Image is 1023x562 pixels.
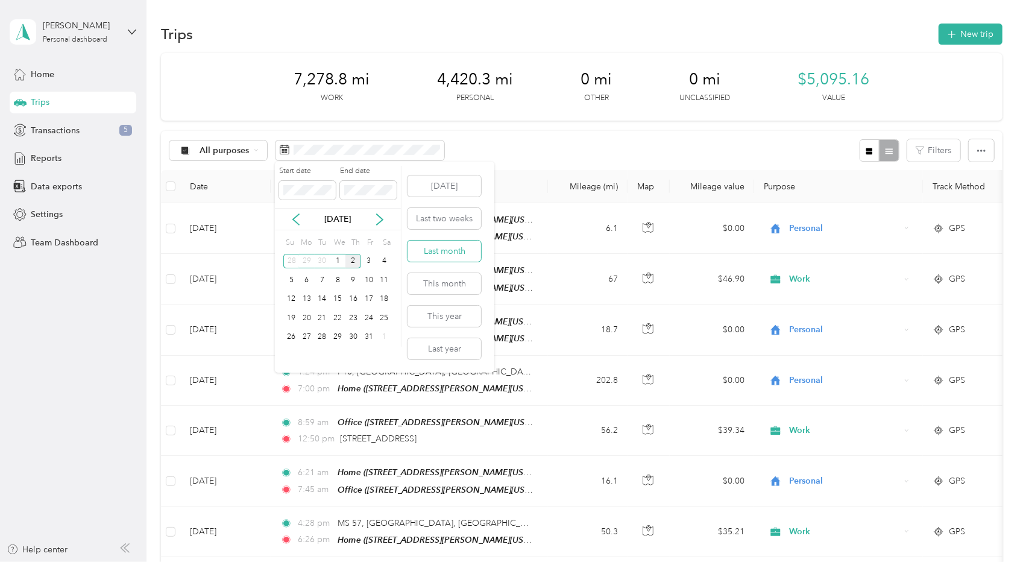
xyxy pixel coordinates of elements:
span: Personal [790,323,900,336]
span: 4:28 pm [298,517,332,530]
div: 10 [361,273,377,288]
button: [DATE] [408,175,481,197]
td: 18.7 [548,305,628,356]
iframe: Everlance-gr Chat Button Frame [955,494,1023,562]
td: 67 [548,254,628,305]
td: $0.00 [670,356,754,406]
span: GPS [949,222,965,235]
span: Home ([STREET_ADDRESS][PERSON_NAME][US_STATE]) [338,467,555,478]
div: [PERSON_NAME] [43,19,118,32]
p: Work [321,93,343,104]
span: 8:59 am [298,416,332,429]
div: 6 [299,273,315,288]
span: Home ([STREET_ADDRESS][PERSON_NAME][US_STATE]) [338,384,555,394]
span: GPS [949,424,965,437]
button: New trip [939,24,1003,45]
div: Tu [316,235,328,251]
div: 21 [315,311,330,326]
p: Unclassified [679,93,730,104]
span: Work [790,424,900,437]
span: $5,095.16 [798,70,869,89]
div: 22 [330,311,345,326]
th: Purpose [754,170,923,203]
span: 6:21 am [298,466,332,479]
th: Date [180,170,271,203]
span: GPS [949,475,965,488]
td: [DATE] [180,305,271,356]
span: 0 mi [581,70,612,89]
td: [DATE] [180,406,271,456]
div: Fr [365,235,377,251]
div: 1 [377,330,392,345]
div: 15 [330,292,345,307]
span: Personal [790,374,900,387]
div: Mo [299,235,312,251]
td: [DATE] [180,254,271,305]
p: Value [822,93,845,104]
span: Office ([STREET_ADDRESS][PERSON_NAME][US_STATE]) [338,417,556,428]
button: Last year [408,338,481,359]
div: We [332,235,345,251]
p: [DATE] [312,213,363,226]
th: Map [628,170,670,203]
span: 0 mi [689,70,720,89]
div: 14 [315,292,330,307]
th: Mileage (mi) [548,170,628,203]
td: 202.8 [548,356,628,406]
span: Work [790,525,900,538]
label: End date [340,166,397,177]
td: 6.1 [548,203,628,254]
div: 27 [299,330,315,345]
div: 28 [283,254,299,269]
span: Settings [31,208,63,221]
th: Mileage value [670,170,754,203]
div: 20 [299,311,315,326]
span: Reports [31,152,61,165]
div: 19 [283,311,299,326]
h1: Trips [161,28,193,40]
div: 7 [315,273,330,288]
td: [DATE] [180,456,271,507]
td: $39.34 [670,406,754,456]
span: Trips [31,96,49,109]
button: This month [408,273,481,294]
td: $46.90 [670,254,754,305]
div: 29 [330,330,345,345]
button: Last two weeks [408,208,481,229]
div: 30 [315,254,330,269]
span: MS 57, [GEOGRAPHIC_DATA], [GEOGRAPHIC_DATA], [GEOGRAPHIC_DATA], [US_STATE], 39452, [GEOGRAPHIC_DATA] [338,518,806,528]
span: 4,420.3 mi [437,70,513,89]
span: GPS [949,273,965,286]
span: 5 [119,125,132,136]
span: 12:50 pm [298,432,335,446]
td: 56.2 [548,406,628,456]
td: [DATE] [180,356,271,406]
div: 16 [345,292,361,307]
span: [STREET_ADDRESS] [340,434,417,444]
div: 8 [330,273,345,288]
span: I-10, [GEOGRAPHIC_DATA], [GEOGRAPHIC_DATA] [338,367,535,377]
label: Start date [279,166,336,177]
span: Home [31,68,54,81]
span: Work [790,273,900,286]
td: [DATE] [180,507,271,557]
div: 9 [345,273,361,288]
p: Personal [456,93,494,104]
div: 1 [330,254,345,269]
span: Home ([STREET_ADDRESS][PERSON_NAME][US_STATE]) [338,535,555,545]
div: 5 [283,273,299,288]
td: 16.1 [548,456,628,507]
th: Track Method [923,170,1007,203]
td: $0.00 [670,305,754,356]
button: Help center [7,543,68,556]
div: Th [350,235,361,251]
div: 23 [345,311,361,326]
div: 11 [377,273,392,288]
div: 2 [345,254,361,269]
td: $0.00 [670,456,754,507]
div: 12 [283,292,299,307]
button: This year [408,306,481,327]
span: GPS [949,323,965,336]
div: 30 [345,330,361,345]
